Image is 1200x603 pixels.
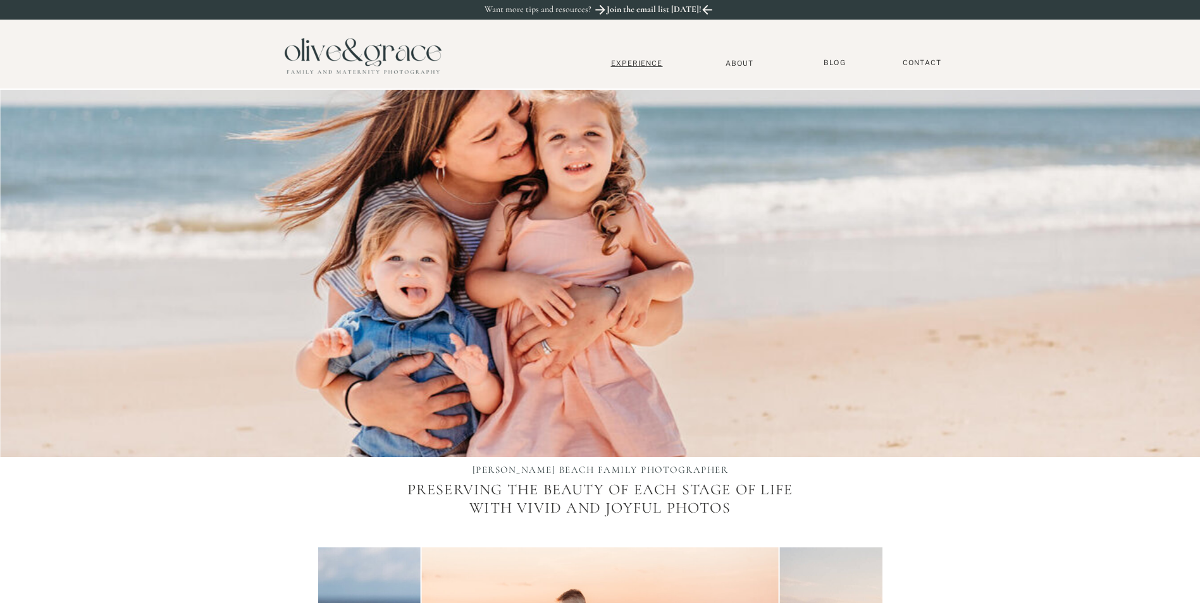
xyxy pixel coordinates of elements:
p: Preserving the beauty of each stage of life with vivid and joyful photos [397,481,803,560]
a: BLOG [819,58,851,68]
h1: [PERSON_NAME] BEACH FAMILY PHOTOGRAPHER [466,464,736,478]
p: Want more tips and resources? [485,4,619,15]
a: Join the email list [DATE]! [605,4,703,18]
a: Experience [595,59,679,68]
a: Contact [897,58,948,68]
a: About [721,59,759,67]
